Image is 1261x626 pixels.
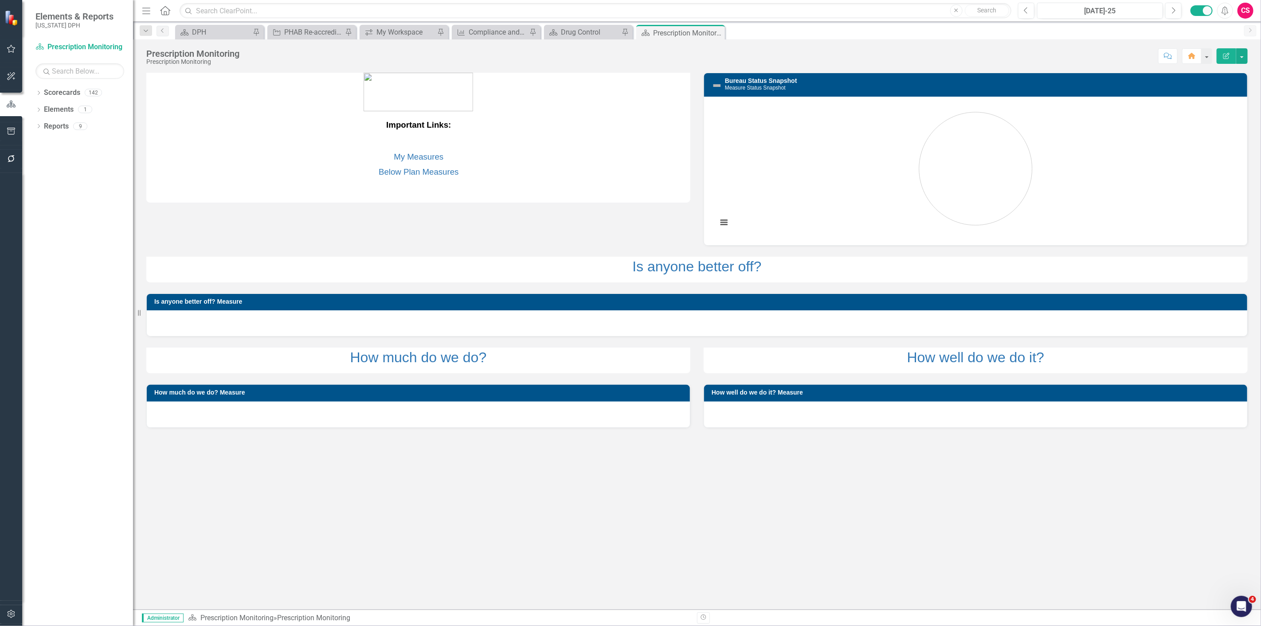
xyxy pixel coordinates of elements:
a: Compliance and Monitoring [454,27,527,38]
div: Drug Control [561,27,619,38]
div: Prescription Monitoring [146,49,239,59]
small: [US_STATE] DPH [35,22,114,29]
input: Search ClearPoint... [180,3,1011,19]
a: How much do we do? [350,349,487,365]
svg: Interactive chart [713,103,1238,236]
h3: How well do we do it? Measure [712,389,1243,396]
button: Search [965,4,1009,17]
a: Drug Control [546,27,619,38]
a: My Measures [394,152,443,161]
div: DPH [192,27,251,38]
div: [DATE]-25 [1040,6,1160,16]
img: ClearPoint Strategy [4,10,20,26]
a: DPH [177,27,251,38]
div: 9 [73,122,87,130]
span: Elements & Reports [35,11,114,22]
img: Not Defined [712,80,722,91]
a: Is anyone better off? [632,258,761,274]
a: Prescription Monitoring [35,42,124,52]
span: 4 [1249,596,1256,603]
div: 142 [85,89,102,97]
div: Compliance and Monitoring [469,27,527,38]
div: My Workspace [376,27,435,38]
a: Elements [44,105,74,115]
span: Search [977,7,996,14]
button: View chart menu, Chart [718,216,730,228]
button: [DATE]-25 [1037,3,1163,19]
a: Reports [44,121,69,132]
h3: Is anyone better off? Measure [154,298,1243,305]
a: Below Plan Measures [379,167,458,176]
small: Measure Status Snapshot [725,85,786,91]
a: Scorecards [44,88,80,98]
div: Prescription Monitoring [653,27,723,39]
a: How well do we do it? [907,349,1044,365]
input: Search Below... [35,63,124,79]
a: Bureau Status Snapshot [725,77,797,84]
strong: Important Links: [386,120,451,129]
a: Prescription Monitoring [200,614,274,622]
div: 1 [78,106,92,113]
iframe: Intercom live chat [1231,596,1252,617]
a: My Workspace [362,27,435,38]
a: PHAB Re-accreditation Readiness Assessment [270,27,343,38]
button: CS [1238,3,1253,19]
div: Prescription Monitoring [146,59,239,65]
div: Chart. Highcharts interactive chart. [713,103,1238,236]
div: PHAB Re-accreditation Readiness Assessment [284,27,343,38]
span: Administrator [142,614,184,622]
div: » [188,613,690,623]
div: Prescription Monitoring [277,614,350,622]
h3: How much do we do? Measure [154,389,685,396]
